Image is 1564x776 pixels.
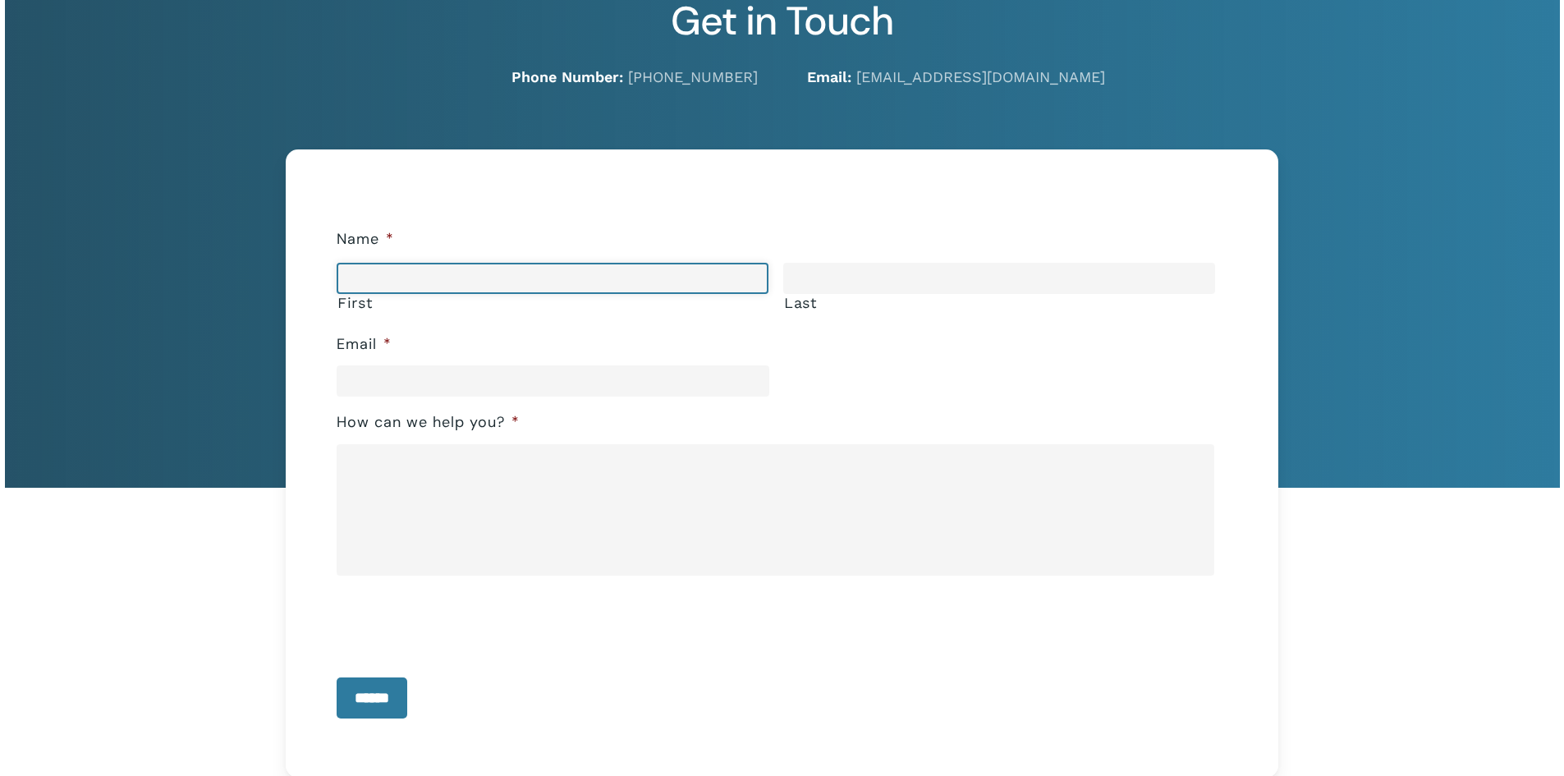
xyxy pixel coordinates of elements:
[337,295,768,311] label: First
[337,230,394,249] label: Name
[628,68,758,85] a: [PHONE_NUMBER]
[511,68,623,85] strong: Phone Number:
[1456,668,1541,753] iframe: Chatbot
[856,68,1105,85] a: [EMAIL_ADDRESS][DOMAIN_NAME]
[337,335,392,354] label: Email
[807,68,851,85] strong: Email:
[337,413,520,432] label: How can we help you?
[784,295,1215,311] label: Last
[337,587,586,651] iframe: reCAPTCHA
